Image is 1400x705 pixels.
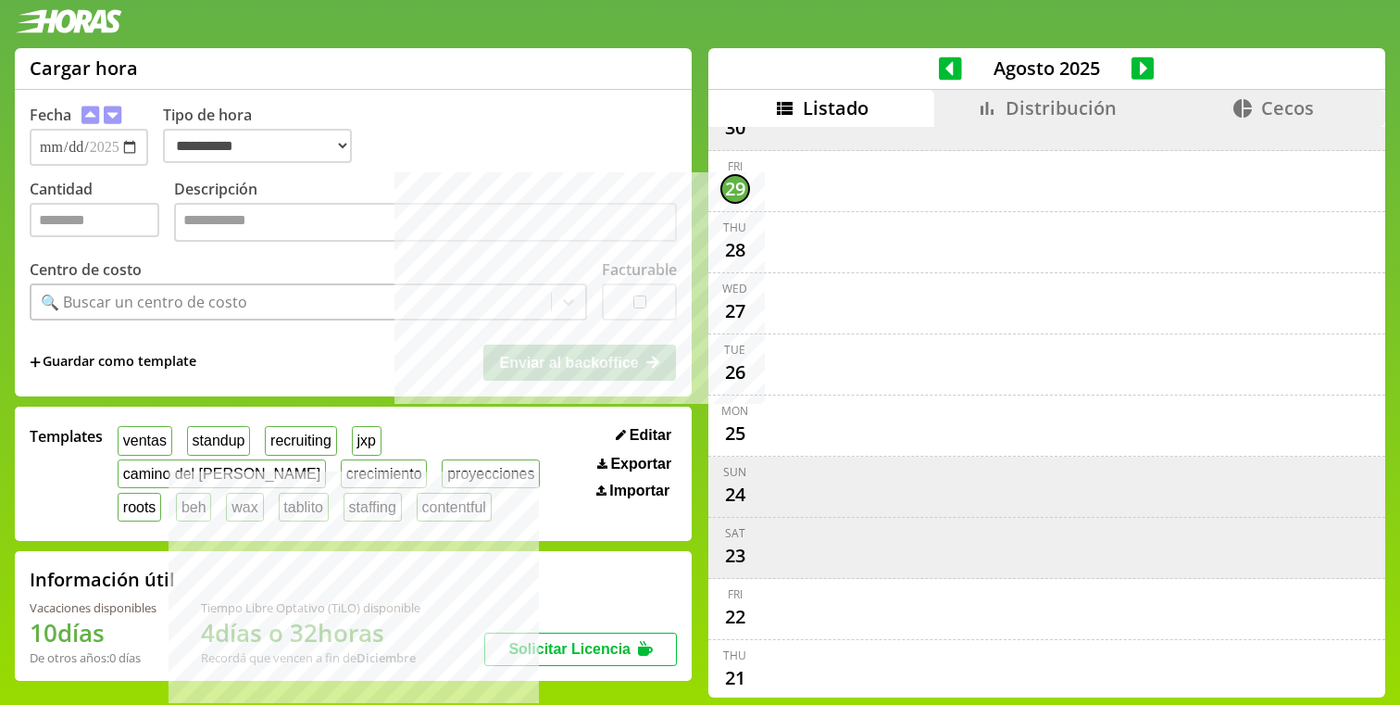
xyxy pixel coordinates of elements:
[720,113,750,143] div: 30
[226,493,263,522] button: wax
[803,95,869,120] span: Listado
[163,105,367,166] label: Tipo de hora
[725,525,745,541] div: Sat
[720,419,750,448] div: 25
[30,105,71,125] label: Fecha
[163,129,352,163] select: Tipo de hora
[118,493,161,522] button: roots
[602,259,677,280] label: Facturable
[30,56,138,81] h1: Cargar hora
[720,480,750,510] div: 24
[30,259,142,280] label: Centro de costo
[341,460,427,488] button: crecimiento
[30,599,156,616] div: Vacaciones disponibles
[174,203,677,242] textarea: Descripción
[720,358,750,387] div: 26
[279,493,329,522] button: tablito
[30,352,41,372] span: +
[265,426,336,455] button: recruiting
[720,174,750,204] div: 29
[610,456,671,472] span: Exportar
[442,460,540,488] button: proyecciones
[176,493,211,522] button: beh
[728,586,743,602] div: Fri
[720,541,750,571] div: 23
[610,426,677,445] button: Editar
[962,56,1131,81] span: Agosto 2025
[723,648,746,663] div: Thu
[30,567,175,592] h2: Información útil
[30,616,156,649] h1: 10 días
[344,493,402,522] button: staffing
[201,649,420,666] div: Recordá que vencen a fin de
[15,9,122,33] img: logotipo
[720,235,750,265] div: 28
[508,641,631,657] span: Solicitar Licencia
[356,649,416,666] b: Diciembre
[30,179,174,246] label: Cantidad
[630,427,671,444] span: Editar
[118,426,172,455] button: ventas
[724,342,745,358] div: Tue
[722,281,747,296] div: Wed
[352,426,381,455] button: jxp
[720,296,750,326] div: 27
[484,633,677,666] button: Solicitar Licencia
[723,464,746,480] div: Sun
[201,616,420,649] h1: 4 días o 32 horas
[720,602,750,632] div: 22
[30,203,159,237] input: Cantidad
[30,352,196,372] span: +Guardar como template
[708,127,1385,695] div: scrollable content
[174,179,677,246] label: Descripción
[30,426,103,447] span: Templates
[417,493,492,522] button: contentful
[201,599,420,616] div: Tiempo Libre Optativo (TiLO) disponible
[723,220,746,235] div: Thu
[41,292,247,312] div: 🔍 Buscar un centro de costo
[592,455,677,473] button: Exportar
[721,403,748,419] div: Mon
[1261,95,1314,120] span: Cecos
[30,649,156,666] div: De otros años: 0 días
[728,158,743,174] div: Fri
[609,483,669,499] span: Importar
[118,460,326,488] button: camino del [PERSON_NAME]
[187,426,251,455] button: standup
[720,663,750,693] div: 21
[1006,95,1117,120] span: Distribución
